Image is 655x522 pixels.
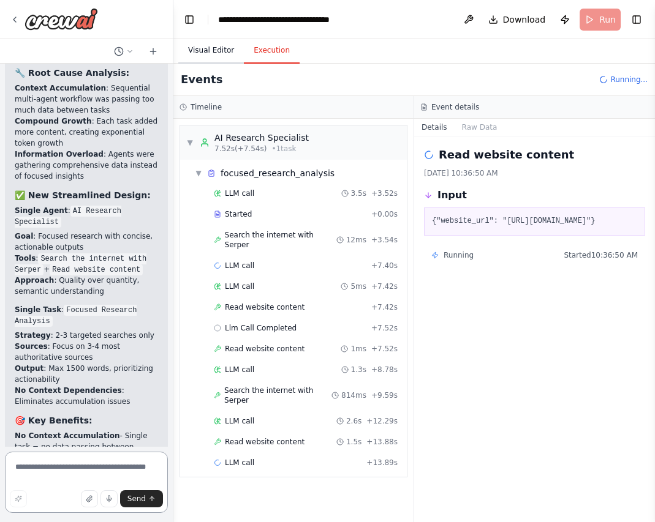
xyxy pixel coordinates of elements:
[455,119,505,136] button: Raw Data
[564,250,638,260] span: Started 10:36:50 AM
[15,253,146,275] code: Search the internet with Serper
[271,144,296,154] span: • 1 task
[432,215,637,228] pre: {"website_url": "[URL][DOMAIN_NAME]"}
[371,344,398,354] span: + 7.52s
[15,206,68,215] strong: Single Agent
[366,437,398,447] span: + 13.88s
[181,71,222,88] h2: Events
[225,282,254,291] span: LLM call
[225,230,336,250] span: Search the internet with Serper
[351,365,366,375] span: 1.3s
[225,437,305,447] span: Read website content
[15,276,54,285] strong: Approach
[15,116,158,149] li: : Each task added more content, creating exponential token growth
[15,386,122,395] strong: No Context Dependencies
[346,437,362,447] span: 1.5s
[444,250,474,260] span: Running
[15,149,158,182] li: : Agents were gathering comprehensive data instead of focused insights
[15,385,158,407] li: : Eliminates accumulation issues
[371,235,398,245] span: + 3.54s
[225,209,252,219] span: Started
[15,84,106,92] strong: Context Accumulation
[15,342,48,351] strong: Sources
[15,431,120,440] strong: No Context Accumulation
[178,38,244,64] button: Visual Editor
[225,188,254,198] span: LLM call
[15,206,121,228] code: AI Research Specialist
[15,304,158,326] p: :
[351,188,366,198] span: 3.5s
[15,253,158,275] li: : +
[225,261,254,270] span: LLM call
[225,458,254,468] span: LLM call
[15,331,51,340] strong: Strategy
[15,275,158,297] li: : Quality over quantity, semantic understanding
[214,144,267,154] span: 7.52s (+7.54s)
[25,8,98,30] img: Logo
[346,235,366,245] span: 12ms
[218,13,356,26] nav: breadcrumb
[366,416,398,426] span: + 12.29s
[371,390,398,400] span: + 9.59s
[346,416,362,426] span: 2.6s
[15,363,158,385] li: : Max 1500 words, prioritizing actionability
[15,232,33,240] strong: Goal
[15,416,93,425] strong: 🎯 Key Benefits:
[371,302,398,312] span: + 7.42s
[437,188,467,203] h3: Input
[15,150,104,158] strong: Information Overload
[431,102,479,112] h3: Event details
[221,167,335,179] span: focused_research_analysis
[483,9,551,31] button: Download
[10,490,27,507] button: Improve this prompt
[225,302,305,312] span: Read website content
[214,132,309,144] div: AI Research Specialist
[15,205,158,227] p: :
[120,490,163,507] button: Send
[503,13,546,26] span: Download
[424,168,645,178] div: [DATE] 10:36:50 AM
[195,168,202,178] span: ▼
[225,365,254,375] span: LLM call
[15,430,158,463] li: - Single task = no data passing between agents
[350,282,366,291] span: 5ms
[109,44,138,59] button: Switch to previous chat
[610,75,648,84] span: Running...
[341,390,366,400] span: 814ms
[225,323,297,333] span: Llm Call Completed
[350,344,366,354] span: 1ms
[15,68,129,78] strong: 🔧 Root Cause Analysis:
[15,341,158,363] li: : Focus on 3-4 most authoritative sources
[15,305,61,314] strong: Single Task
[15,305,137,327] code: Focused Research Analysis
[366,458,398,468] span: + 13.89s
[15,231,158,253] li: : Focused research with concise, actionable outputs
[15,364,44,373] strong: Output
[225,344,305,354] span: Read website content
[371,188,398,198] span: + 3.52s
[224,386,331,405] span: Search the internet with Serper
[81,490,98,507] button: Upload files
[50,264,143,275] code: Read website content
[100,490,118,507] button: Click to speak your automation idea
[371,365,398,375] span: + 8.78s
[191,102,222,112] h3: Timeline
[15,117,92,125] strong: Compound Growth
[371,323,398,333] span: + 7.52s
[439,146,574,163] h2: Read website content
[414,119,455,136] button: Details
[15,190,151,200] strong: ✅ New Streamlined Design:
[181,11,198,28] button: Hide left sidebar
[628,11,645,28] button: Show right sidebar
[225,416,254,426] span: LLM call
[244,38,300,64] button: Execution
[371,261,398,270] span: + 7.40s
[371,282,398,291] span: + 7.42s
[15,83,158,116] li: : Sequential multi-agent workflow was passing too much data between tasks
[15,254,36,263] strong: Tools
[127,494,146,504] span: Send
[15,330,158,341] li: : 2-3 targeted searches only
[143,44,163,59] button: Start a new chat
[186,138,194,147] span: ▼
[371,209,398,219] span: + 0.00s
